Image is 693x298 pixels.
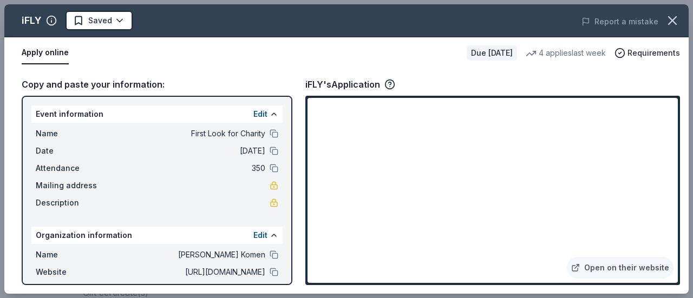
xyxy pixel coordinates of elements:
[467,45,517,61] div: Due [DATE]
[627,47,680,59] span: Requirements
[36,283,108,296] span: EIN
[108,266,265,279] span: [URL][DOMAIN_NAME]
[31,105,283,123] div: Event information
[614,47,680,59] button: Requirements
[36,248,108,261] span: Name
[22,77,292,91] div: Copy and paste your information:
[108,127,265,140] span: First Look for Charity
[31,227,283,244] div: Organization information
[36,162,108,175] span: Attendance
[22,12,42,29] div: iFLY
[108,248,265,261] span: [PERSON_NAME] Komen
[36,127,108,140] span: Name
[253,108,267,121] button: Edit
[88,14,112,27] span: Saved
[305,77,395,91] div: iFLY's Application
[581,15,658,28] button: Report a mistake
[22,42,69,64] button: Apply online
[108,162,265,175] span: 350
[66,11,133,30] button: Saved
[253,229,267,242] button: Edit
[526,47,606,59] div: 4 applies last week
[567,257,674,279] a: Open on their website
[36,266,108,279] span: Website
[36,144,108,157] span: Date
[108,144,265,157] span: [DATE]
[36,196,108,209] span: Description
[36,179,108,192] span: Mailing address
[108,283,265,296] span: [US_EMPLOYER_IDENTIFICATION_NUMBER]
